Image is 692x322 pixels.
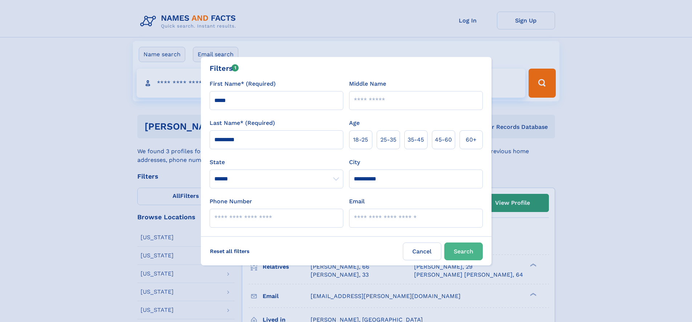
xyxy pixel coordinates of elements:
span: 25‑35 [380,135,396,144]
label: Last Name* (Required) [210,119,275,127]
label: Email [349,197,365,206]
span: 18‑25 [353,135,368,144]
span: 60+ [466,135,477,144]
label: Reset all filters [205,242,254,260]
span: 45‑60 [435,135,452,144]
label: State [210,158,343,167]
label: Age [349,119,360,127]
div: Filters [210,63,239,74]
label: Cancel [403,242,441,260]
label: First Name* (Required) [210,80,276,88]
label: Phone Number [210,197,252,206]
button: Search [444,242,483,260]
label: Middle Name [349,80,386,88]
span: 35‑45 [408,135,424,144]
label: City [349,158,360,167]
